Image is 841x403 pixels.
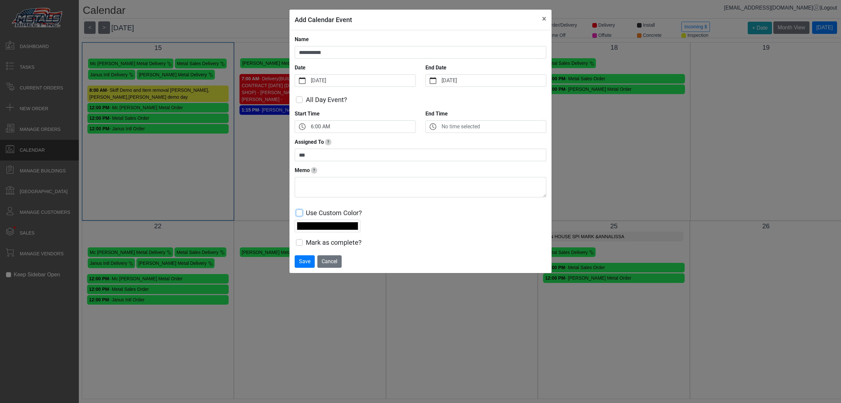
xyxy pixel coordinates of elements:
span: Notes or Instructions for date - ex. 'Date was rescheduled by vendor' [311,167,317,174]
button: Save [295,255,315,268]
strong: Date [295,64,306,71]
strong: End Date [425,64,446,71]
label: Mark as complete? [306,238,361,247]
button: calendar [295,75,309,87]
button: Close [537,10,552,28]
button: Cancel [317,255,342,268]
h5: Add Calendar Event [295,15,352,25]
strong: Name [295,36,309,42]
label: 6:00 AM [309,121,415,133]
svg: clock [299,123,306,130]
label: All Day Event? [306,95,347,105]
span: Track who this date is assigned to this date - delviery driver, install crew, etc [325,139,331,145]
strong: Assigned To [295,139,324,145]
svg: calendar [430,77,436,84]
svg: clock [430,123,436,130]
strong: End Time [425,111,448,117]
button: calendar [426,75,440,87]
label: [DATE] [309,75,415,87]
label: No time selected [440,121,546,133]
button: clock [426,121,440,133]
button: clock [295,121,309,133]
strong: Memo [295,167,310,173]
svg: calendar [299,77,306,84]
strong: Start Time [295,111,320,117]
label: Use Custom Color? [306,208,362,218]
label: [DATE] [440,75,546,87]
span: Save [299,258,310,264]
